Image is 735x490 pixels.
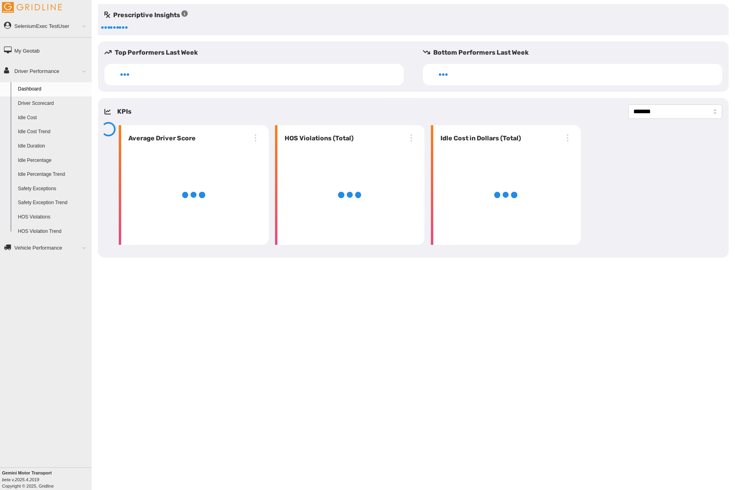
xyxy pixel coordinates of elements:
[14,167,92,182] a: Idle Percentage Trend
[14,153,92,168] a: Idle Percentage
[437,134,521,143] h6: Idle Cost in Dollars (Total)
[14,196,92,210] a: Safety Exception Trend
[14,224,92,239] a: HOS Violation Trend
[2,477,39,482] i: beta v.2025.4.2019
[104,48,410,57] h5: Top Performers Last Week
[14,182,92,196] a: Safety Exceptions
[2,2,62,13] img: Gridline
[14,139,92,153] a: Idle Duration
[281,134,354,143] h6: HOS Violations (Total)
[2,470,92,489] div: Copyright © 2025, Gridline
[14,111,92,125] a: Idle Cost
[2,470,52,475] b: Gemini Motor Transport
[14,210,92,224] a: HOS Violations
[14,82,92,96] a: Dashboard
[423,48,729,57] h5: Bottom Performers Last Week
[14,125,92,139] a: Idle Cost Trend
[104,10,188,20] h5: Prescriptive Insights
[14,96,92,111] a: Driver Scorecard
[125,134,196,143] h6: Average Driver Score
[117,107,132,116] h5: KPIs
